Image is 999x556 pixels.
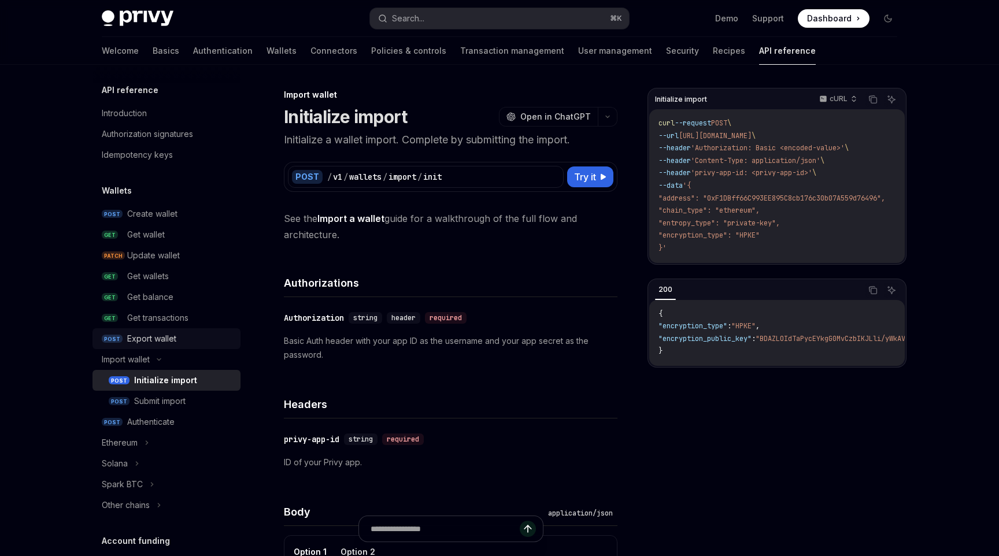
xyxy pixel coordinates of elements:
[109,397,129,406] span: POST
[102,210,123,218] span: POST
[102,314,118,323] span: GET
[655,283,676,296] div: 200
[391,313,416,323] span: header
[102,477,143,491] div: Spark BTC
[92,245,240,266] a: PATCHUpdate wallet
[349,435,373,444] span: string
[884,283,899,298] button: Ask AI
[327,171,332,183] div: /
[830,94,848,103] p: cURL
[371,37,446,65] a: Policies & controls
[715,13,738,24] a: Demo
[658,181,683,190] span: --data
[382,433,424,445] div: required
[284,396,617,412] h4: Headers
[92,224,240,245] a: GETGet wallet
[284,334,617,362] p: Basic Auth header with your app ID as the username and your app secret as the password.
[812,168,816,177] span: \
[756,321,760,331] span: ,
[109,376,129,385] span: POST
[102,83,158,97] h5: API reference
[102,127,193,141] div: Authorization signatures
[713,37,745,65] a: Recipes
[520,111,591,123] span: Open in ChatGPT
[284,455,617,469] p: ID of your Privy app.
[683,181,691,190] span: '{
[759,37,816,65] a: API reference
[310,37,357,65] a: Connectors
[102,436,138,450] div: Ethereum
[727,118,731,128] span: \
[102,251,125,260] span: PATCH
[752,334,756,343] span: :
[102,293,118,302] span: GET
[127,269,169,283] div: Get wallets
[92,103,240,124] a: Introduction
[392,12,424,25] div: Search...
[102,231,118,239] span: GET
[731,321,756,331] span: "HPKE"
[92,124,240,144] a: Authorization signatures
[691,168,812,177] span: 'privy-app-id: <privy-app-id>'
[127,332,176,346] div: Export wallet
[658,131,679,140] span: --url
[92,266,240,287] a: GETGet wallets
[658,168,691,177] span: --header
[658,143,691,153] span: --header
[658,218,780,228] span: "entropy_type": "private-key",
[317,213,384,225] a: Import a wallet
[658,321,727,331] span: "encryption_type"
[349,171,382,183] div: wallets
[658,156,691,165] span: --header
[284,210,617,243] span: See the guide for a walkthrough of the full flow and architecture.
[92,203,240,224] a: POSTCreate wallet
[711,118,727,128] span: POST
[388,171,416,183] div: import
[134,373,197,387] div: Initialize import
[499,107,598,127] button: Open in ChatGPT
[884,92,899,107] button: Ask AI
[578,37,652,65] a: User management
[193,37,253,65] a: Authentication
[752,13,784,24] a: Support
[520,521,536,537] button: Send message
[102,106,147,120] div: Introduction
[92,144,240,165] a: Idempotency keys
[127,290,173,304] div: Get balance
[425,312,467,324] div: required
[284,312,344,324] div: Authorization
[102,498,150,512] div: Other chains
[284,504,543,520] h4: Body
[102,10,173,27] img: dark logo
[284,132,617,148] p: Initialize a wallet import. Complete by submitting the import.
[658,346,663,355] span: }
[423,171,442,183] div: init
[813,90,862,109] button: cURL
[127,249,180,262] div: Update wallet
[820,156,824,165] span: \
[383,171,387,183] div: /
[370,8,629,29] button: Search...⌘K
[92,307,240,328] a: GETGet transactions
[417,171,422,183] div: /
[567,166,613,187] button: Try it
[658,118,675,128] span: curl
[284,275,617,291] h4: Authorizations
[92,287,240,307] a: GETGet balance
[102,418,123,427] span: POST
[284,89,617,101] div: Import wallet
[92,370,240,391] a: POSTInitialize import
[102,148,173,162] div: Idempotency keys
[658,309,663,318] span: {
[655,95,707,104] span: Initialize import
[679,131,752,140] span: [URL][DOMAIN_NAME]
[92,391,240,412] a: POSTSubmit import
[127,207,177,221] div: Create wallet
[92,328,240,349] a: POSTExport wallet
[658,206,760,215] span: "chain_type": "ethereum",
[658,231,760,240] span: "encryption_type": "HPKE"
[865,92,880,107] button: Copy the contents from the code block
[102,37,139,65] a: Welcome
[102,457,128,470] div: Solana
[574,170,596,184] span: Try it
